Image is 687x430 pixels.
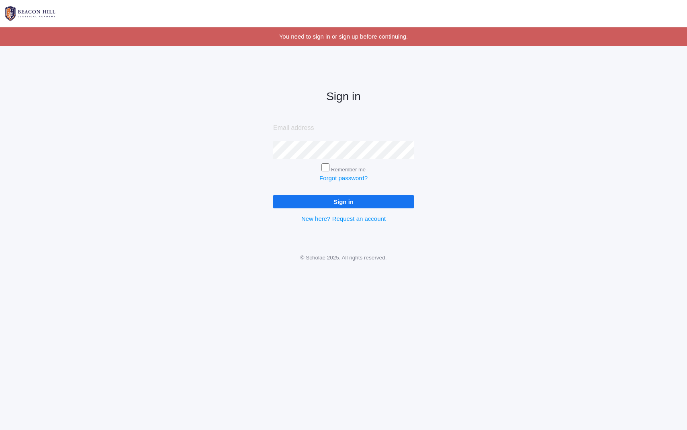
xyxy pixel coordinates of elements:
[273,195,414,208] input: Sign in
[331,167,366,173] label: Remember me
[273,91,414,103] h2: Sign in
[301,215,386,222] a: New here? Request an account
[319,175,368,181] a: Forgot password?
[273,119,414,137] input: Email address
